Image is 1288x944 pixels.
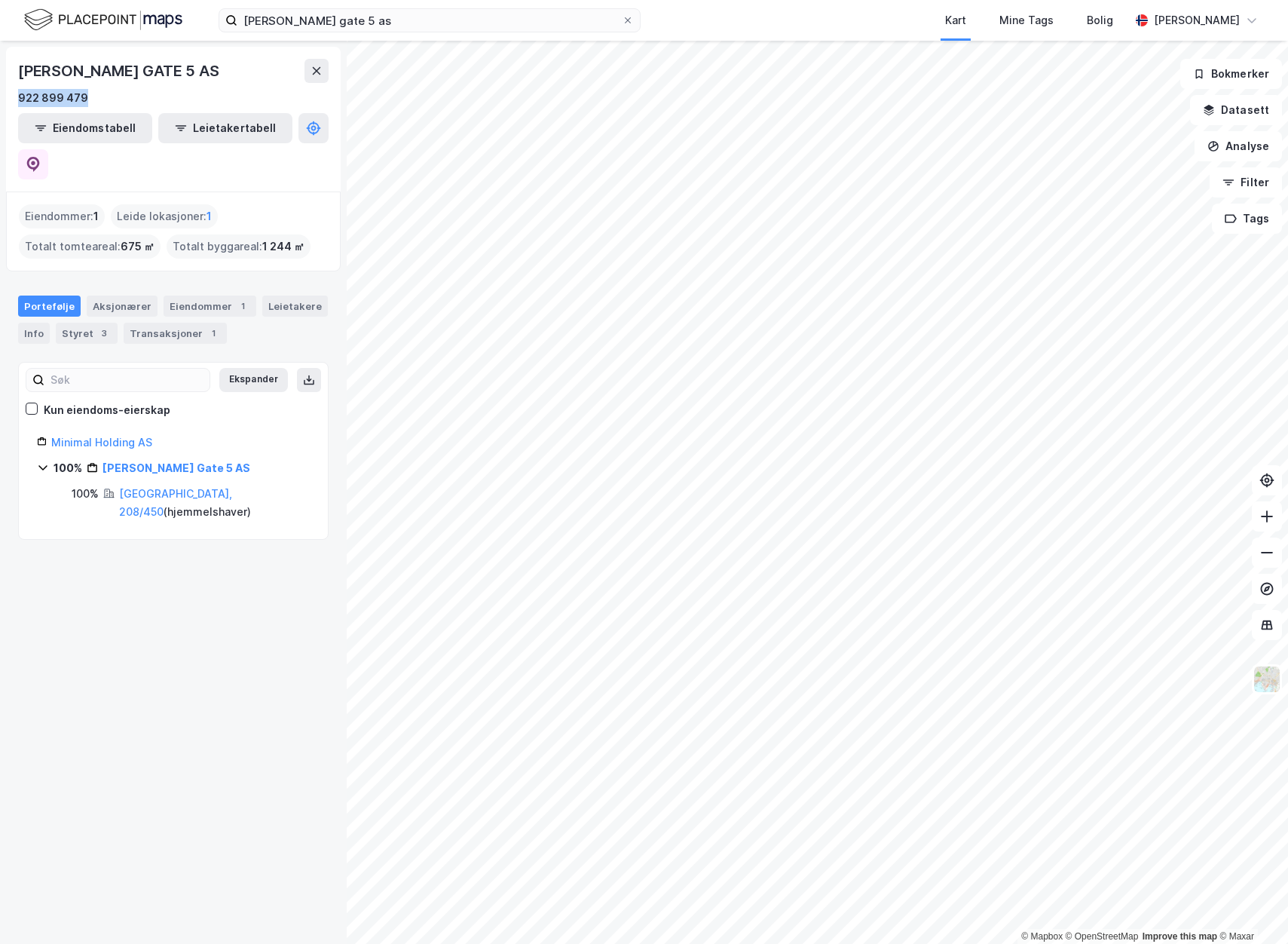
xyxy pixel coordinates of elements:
[18,296,81,317] div: Portefølje
[18,323,50,344] div: Info
[111,204,218,228] div: Leide lokasjoner :
[237,9,622,32] input: Søk på adresse, matrikkel, gårdeiere, leietakere eller personer
[1253,665,1281,694] img: Z
[999,11,1054,29] div: Mine Tags
[164,296,256,317] div: Eiendommer
[219,368,288,392] button: Ekspander
[1180,59,1282,89] button: Bokmerker
[167,234,311,259] div: Totalt byggareal :
[262,296,328,317] div: Leietakere
[96,326,112,341] div: 3
[124,323,227,344] div: Transaksjoner
[1087,11,1113,29] div: Bolig
[24,7,182,33] img: logo.f888ab2527a4732fd821a326f86c7f29.svg
[1190,95,1282,125] button: Datasett
[1213,872,1288,944] div: Kontrollprogram for chat
[121,238,154,256] span: 675 ㎡
[44,369,210,391] input: Søk
[207,207,212,225] span: 1
[1154,11,1240,29] div: [PERSON_NAME]
[54,459,82,477] div: 100%
[19,234,161,259] div: Totalt tomteareal :
[1066,931,1139,942] a: OpenStreetMap
[87,296,158,317] div: Aksjonærer
[262,238,304,256] span: 1 244 ㎡
[56,323,118,344] div: Styret
[19,204,105,228] div: Eiendommer :
[1195,131,1282,161] button: Analyse
[18,89,88,107] div: 922 899 479
[1143,931,1217,942] a: Improve this map
[51,436,152,449] a: Minimal Holding AS
[119,485,310,521] div: ( hjemmelshaver )
[18,113,152,143] button: Eiendomstabell
[235,299,250,314] div: 1
[102,461,250,474] a: [PERSON_NAME] Gate 5 AS
[1021,931,1063,942] a: Mapbox
[158,113,292,143] button: Leietakertabell
[44,401,170,419] div: Kun eiendoms-eierskap
[206,326,221,341] div: 1
[18,59,222,83] div: [PERSON_NAME] GATE 5 AS
[1210,167,1282,198] button: Filter
[119,487,232,518] a: [GEOGRAPHIC_DATA], 208/450
[93,207,99,225] span: 1
[945,11,966,29] div: Kart
[1212,204,1282,234] button: Tags
[72,485,99,503] div: 100%
[1213,872,1288,944] iframe: Chat Widget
